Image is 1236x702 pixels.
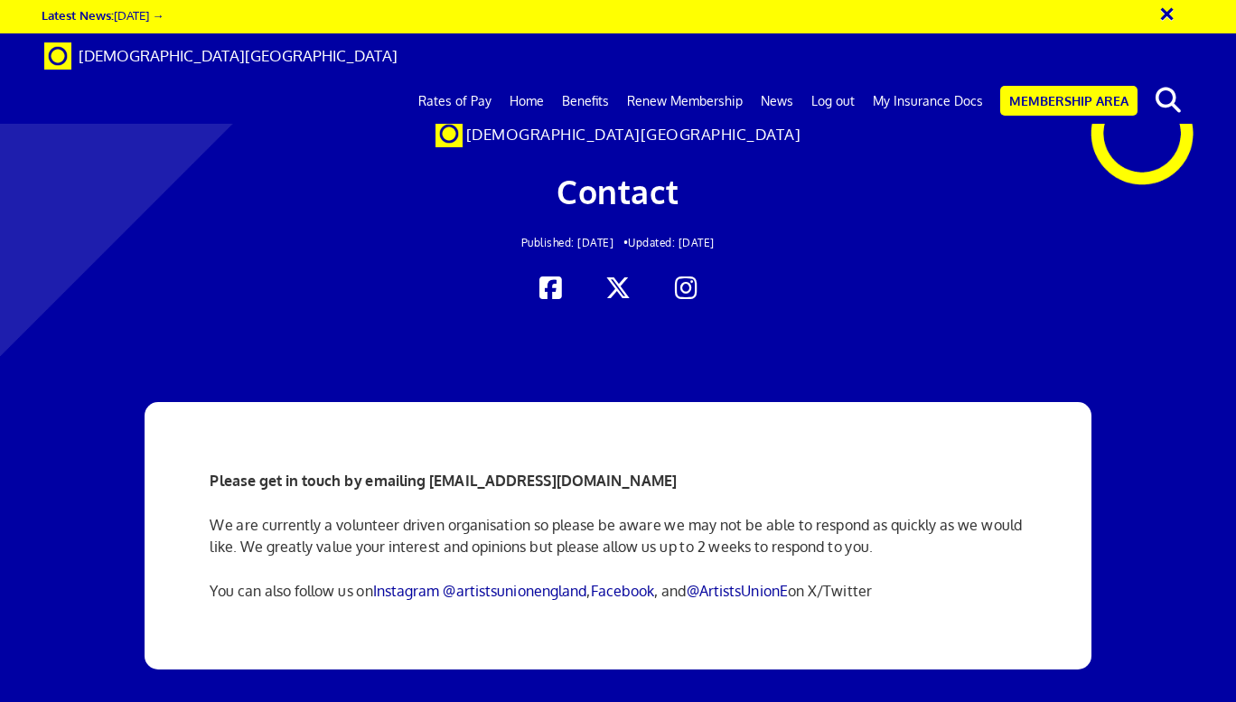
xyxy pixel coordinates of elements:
[618,79,752,124] a: Renew Membership
[501,79,553,124] a: Home
[864,79,992,124] a: My Insurance Docs
[591,582,655,600] a: Facebook
[31,33,411,79] a: Brand [DEMOGRAPHIC_DATA][GEOGRAPHIC_DATA]
[42,7,114,23] strong: Latest News:
[210,580,1025,602] p: You can also follow us on , , and on X/Twitter
[42,7,164,23] a: Latest News:[DATE] →
[752,79,802,124] a: News
[557,171,679,211] span: Contact
[373,582,587,600] a: Instagram @artistsunionengland
[1000,86,1138,116] a: Membership Area
[1141,81,1196,119] button: search
[553,79,618,124] a: Benefits
[79,46,398,65] span: [DEMOGRAPHIC_DATA][GEOGRAPHIC_DATA]
[521,236,629,249] span: Published: [DATE] •
[210,472,677,490] strong: Please get in touch by emailing [EMAIL_ADDRESS][DOMAIN_NAME]
[409,79,501,124] a: Rates of Pay
[687,582,788,600] a: @ArtistsUnionE
[240,237,996,248] h2: Updated: [DATE]
[210,514,1025,557] p: We are currently a volunteer driven organisation so please be aware we may not be able to respond...
[802,79,864,124] a: Log out
[466,125,801,144] span: [DEMOGRAPHIC_DATA][GEOGRAPHIC_DATA]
